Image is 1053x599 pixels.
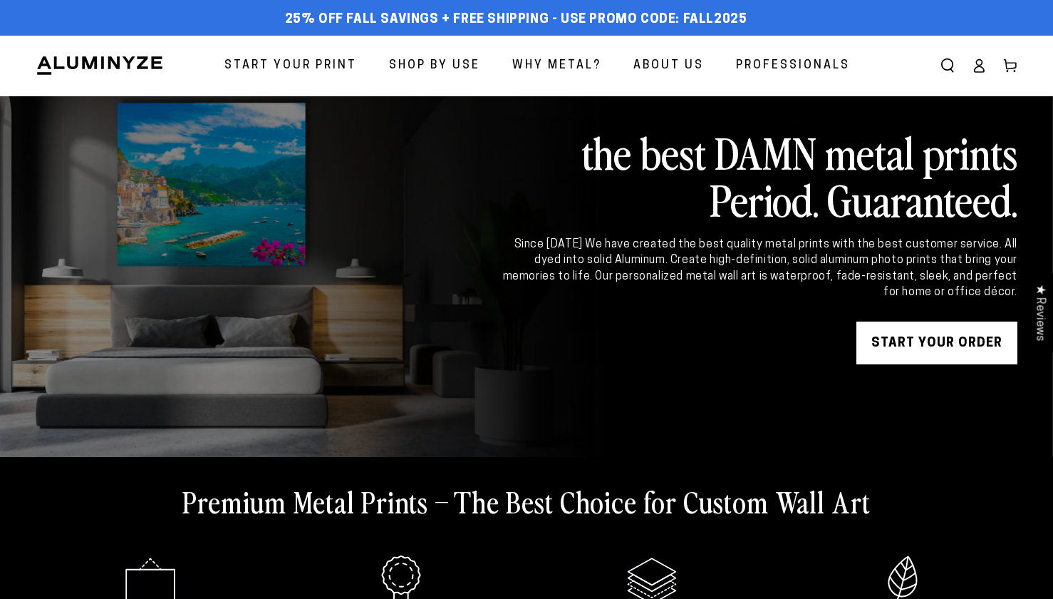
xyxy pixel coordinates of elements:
div: Click to open Judge.me floating reviews tab [1026,273,1053,352]
a: Start Your Print [214,47,368,85]
span: Professionals [736,56,850,76]
span: Shop By Use [389,56,480,76]
summary: Search our site [932,50,963,81]
h2: the best DAMN metal prints Period. Guaranteed. [500,128,1017,222]
span: Start Your Print [224,56,357,76]
span: Why Metal? [512,56,601,76]
span: 25% off FALL Savings + Free Shipping - Use Promo Code: FALL2025 [285,12,747,28]
h2: Premium Metal Prints – The Best Choice for Custom Wall Art [182,483,871,520]
a: Professionals [725,47,861,85]
a: Shop By Use [378,47,491,85]
span: About Us [633,56,704,76]
a: Why Metal? [502,47,612,85]
div: Since [DATE] We have created the best quality metal prints with the best customer service. All dy... [500,237,1017,301]
a: START YOUR Order [856,322,1017,364]
a: About Us [623,47,715,85]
